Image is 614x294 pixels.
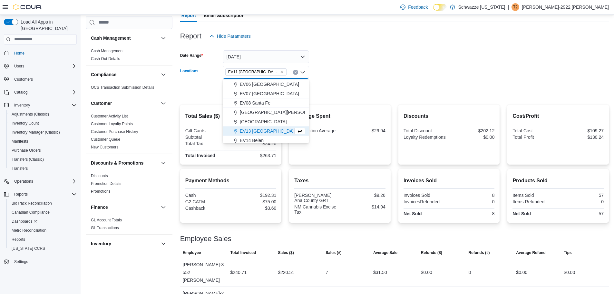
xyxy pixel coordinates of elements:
[512,193,557,198] div: Items Sold
[13,4,42,10] img: Cova
[9,110,52,118] a: Adjustments (Classic)
[91,35,131,41] h3: Cash Management
[294,112,385,120] h2: Average Spent
[450,193,494,198] div: 8
[12,237,25,242] span: Reports
[14,77,33,82] span: Customers
[9,199,54,207] a: BioTrack Reconciliation
[404,177,495,185] h2: Invoices Sold
[9,208,77,216] span: Canadian Compliance
[185,153,215,158] strong: Total Invoiced
[230,250,256,255] span: Total Invoiced
[91,137,120,142] a: Customer Queue
[512,3,519,11] div: Turner-2922 Ashby
[9,128,63,136] a: Inventory Manager (Classic)
[91,100,158,106] button: Customer
[14,64,24,69] span: Users
[86,216,172,234] div: Finance
[180,235,231,243] h3: Employee Sales
[180,53,203,58] label: Date Range
[294,193,338,203] div: [PERSON_NAME] Ana County GRT
[4,46,77,283] nav: Complex example
[373,250,397,255] span: Average Sale
[91,240,158,247] button: Inventory
[9,128,77,136] span: Inventory Manager (Classic)
[160,240,167,248] button: Inventory
[91,174,108,178] a: Discounts
[1,190,79,199] button: Reports
[160,99,167,107] button: Customer
[9,208,52,216] a: Canadian Compliance
[160,159,167,167] button: Discounts & Promotions
[560,199,604,204] div: 0
[14,192,28,197] span: Reports
[294,177,385,185] h2: Taxes
[469,250,490,255] span: Refunds (#)
[9,147,44,154] a: Purchase Orders
[12,88,77,96] span: Catalog
[12,177,77,185] span: Operations
[294,204,338,215] div: NM Cannabis Excise Tax
[341,204,385,209] div: $14.94
[9,227,77,234] span: Metrc Reconciliation
[513,3,518,11] span: T2
[12,157,44,162] span: Transfers (Classic)
[508,3,509,11] p: |
[12,101,33,109] button: Inventory
[9,137,31,145] a: Manifests
[6,137,79,146] button: Manifests
[516,269,527,276] div: $0.00
[91,226,119,230] a: GL Transactions
[91,181,122,186] a: Promotion Details
[450,211,494,216] div: 8
[91,218,122,222] a: GL Account Totals
[12,190,77,198] span: Reports
[91,204,108,210] h3: Finance
[91,218,122,223] span: GL Account Totals
[14,90,27,95] span: Catalog
[207,30,253,43] button: Hide Parameters
[564,269,575,276] div: $0.00
[240,137,264,144] span: EV14 Belen
[232,193,276,198] div: $192.31
[12,76,35,83] a: Customers
[160,34,167,42] button: Cash Management
[185,206,229,211] div: Cashback
[326,250,341,255] span: Sales (#)
[9,218,40,225] a: Dashboards
[18,19,77,32] span: Load All Apps in [GEOGRAPHIC_DATA]
[180,258,228,287] div: [PERSON_NAME]-3552 [PERSON_NAME]
[12,121,39,126] span: Inventory Count
[14,179,33,184] span: Operations
[12,190,30,198] button: Reports
[293,70,298,75] button: Clear input
[450,135,494,140] div: $0.00
[240,118,287,125] span: [GEOGRAPHIC_DATA]
[185,128,229,133] div: Gift Cards
[404,112,495,120] h2: Discounts
[9,227,49,234] a: Metrc Reconciliation
[512,112,604,120] h2: Cost/Profit
[9,110,77,118] span: Adjustments (Classic)
[560,135,604,140] div: $130.24
[223,136,309,145] button: EV14 Belen
[12,228,46,233] span: Metrc Reconciliation
[14,51,24,56] span: Home
[240,109,324,116] span: [GEOGRAPHIC_DATA][PERSON_NAME]
[6,217,79,226] a: Dashboards
[512,135,557,140] div: Total Profit
[12,101,77,109] span: Inventory
[300,70,305,75] button: Close list of options
[280,70,284,74] button: Remove EV11 Las Cruces South Valley from selection in this group
[91,240,111,247] h3: Inventory
[160,71,167,78] button: Compliance
[9,199,77,207] span: BioTrack Reconciliation
[408,4,428,10] span: Feedback
[232,141,276,146] div: $24.20
[91,145,118,149] a: New Customers
[512,199,557,204] div: Items Refunded
[91,204,158,210] button: Finance
[512,128,557,133] div: Total Cost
